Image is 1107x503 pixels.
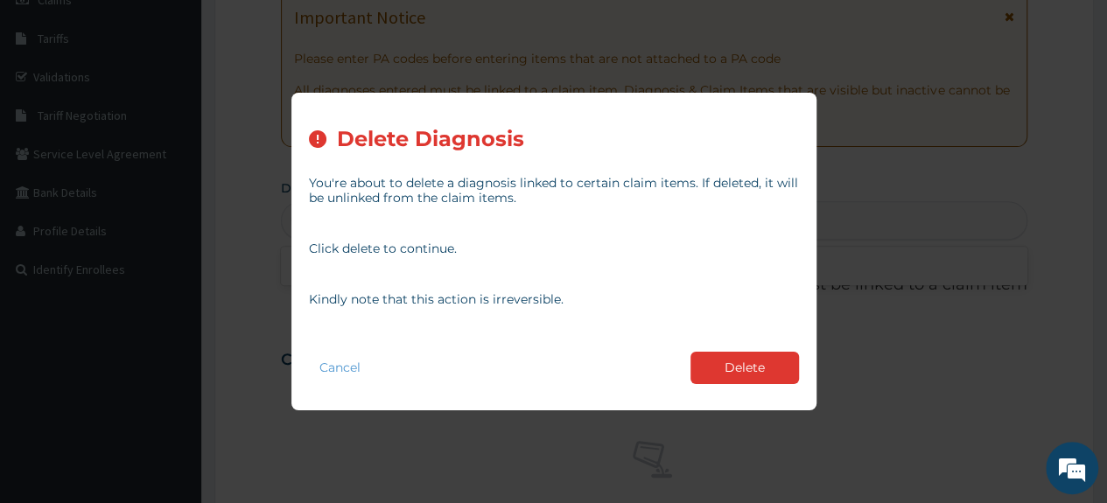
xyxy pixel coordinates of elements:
div: Chat with us now [91,98,294,121]
p: Kindly note that this action is irreversible. [309,292,799,307]
p: Click delete to continue. [309,241,799,256]
button: Delete [690,352,799,384]
button: Cancel [309,355,371,381]
div: Minimize live chat window [287,9,329,51]
h2: Delete Diagnosis [337,128,524,151]
p: You're about to delete a diagnosis linked to certain claim items. If deleted, it will be unlinked... [309,176,799,206]
textarea: Type your message and hit 'Enter' [9,325,333,387]
span: We're online! [102,144,242,321]
img: d_794563401_company_1708531726252_794563401 [32,87,71,131]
